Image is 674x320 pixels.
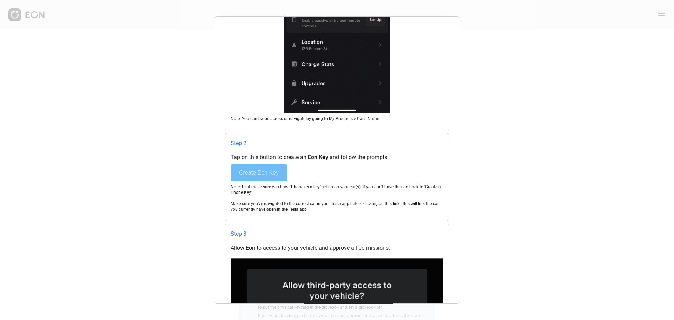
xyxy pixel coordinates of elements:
span: Tap on this button to create an [231,154,308,161]
p: Note: First make sure you have 'Phone as a key' set up on your car(s). If you don't have this, go... [231,184,443,195]
p: Allow Eon to access to your vehicle and approve all permissions. [231,244,443,252]
button: Create Eon Key [231,164,287,181]
span: Eon Key [308,154,330,161]
p: Step 2 [231,139,443,148]
p: Make sure you've navigated to the correct car in your Tesla app before clicking on this link - th... [231,201,443,212]
span: and follow the prompts. [330,154,389,161]
p: Step 3 [231,230,443,238]
p: Note: You can swipe across or navigate by going to My Products > Car's Name [231,116,443,122]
